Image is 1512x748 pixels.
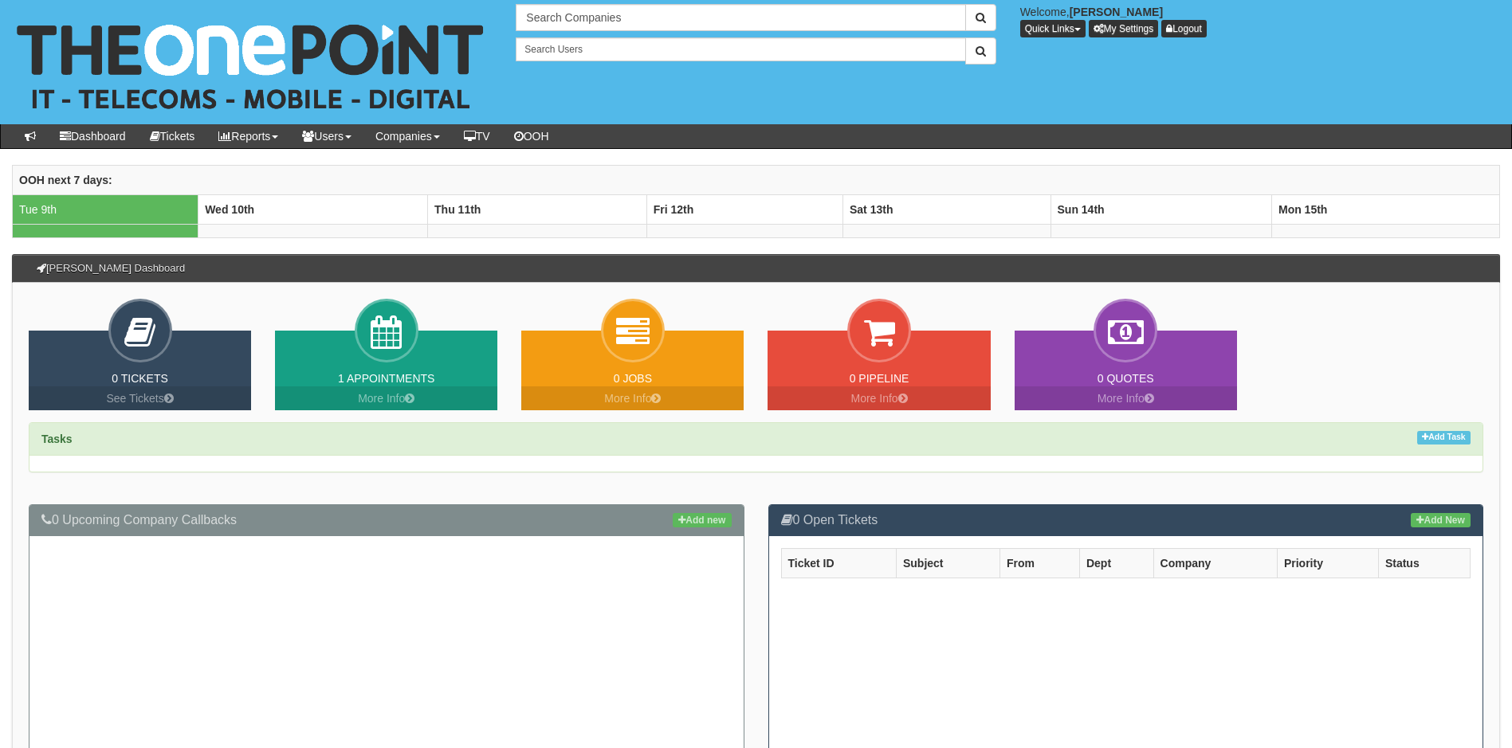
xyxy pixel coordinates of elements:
th: Mon 15th [1271,194,1499,224]
button: Quick Links [1020,20,1086,37]
a: More Info [768,386,990,410]
th: OOH next 7 days: [13,165,1500,194]
a: Users [290,124,363,148]
th: Status [1378,548,1470,578]
a: TV [452,124,502,148]
th: From [999,548,1079,578]
th: Fri 12th [646,194,842,224]
b: [PERSON_NAME] [1070,6,1163,18]
th: Wed 10th [198,194,428,224]
h3: 0 Upcoming Company Callbacks [41,513,732,527]
th: Subject [896,548,999,578]
a: OOH [502,124,561,148]
th: Sun 14th [1051,194,1271,224]
a: 0 Jobs [614,372,652,385]
a: Add Task [1417,431,1471,444]
a: 0 Tickets [112,372,168,385]
a: 0 Quotes [1098,372,1154,385]
strong: Tasks [41,433,73,445]
div: Welcome, [1008,4,1512,37]
a: More Info [521,386,744,410]
a: Add New [1411,513,1471,527]
a: Add new [673,513,731,527]
td: Tue 9th [13,194,198,224]
a: Logout [1161,20,1207,37]
a: See Tickets [29,386,251,410]
a: Companies [363,124,452,148]
a: 0 Pipeline [850,372,909,385]
a: Tickets [138,124,207,148]
th: Priority [1277,548,1378,578]
h3: [PERSON_NAME] Dashboard [29,255,193,282]
th: Ticket ID [781,548,896,578]
th: Sat 13th [843,194,1051,224]
a: My Settings [1089,20,1159,37]
input: Search Companies [516,4,965,31]
a: Dashboard [48,124,138,148]
th: Dept [1079,548,1153,578]
a: 1 Appointments [338,372,434,385]
th: Company [1153,548,1277,578]
h3: 0 Open Tickets [781,513,1471,527]
a: Reports [206,124,290,148]
th: Thu 11th [428,194,647,224]
a: More Info [275,386,497,410]
input: Search Users [516,37,965,61]
a: More Info [1015,386,1237,410]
